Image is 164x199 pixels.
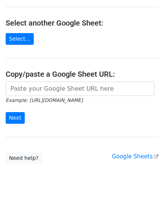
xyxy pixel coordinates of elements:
[112,153,158,160] a: Google Sheets
[6,18,158,27] h4: Select another Google Sheet:
[6,152,42,164] a: Need help?
[6,33,34,45] a: Select...
[6,70,158,79] h4: Copy/paste a Google Sheet URL:
[6,97,83,103] small: Example: [URL][DOMAIN_NAME]
[6,82,155,96] input: Paste your Google Sheet URL here
[6,112,25,124] input: Next
[126,163,164,199] iframe: Chat Widget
